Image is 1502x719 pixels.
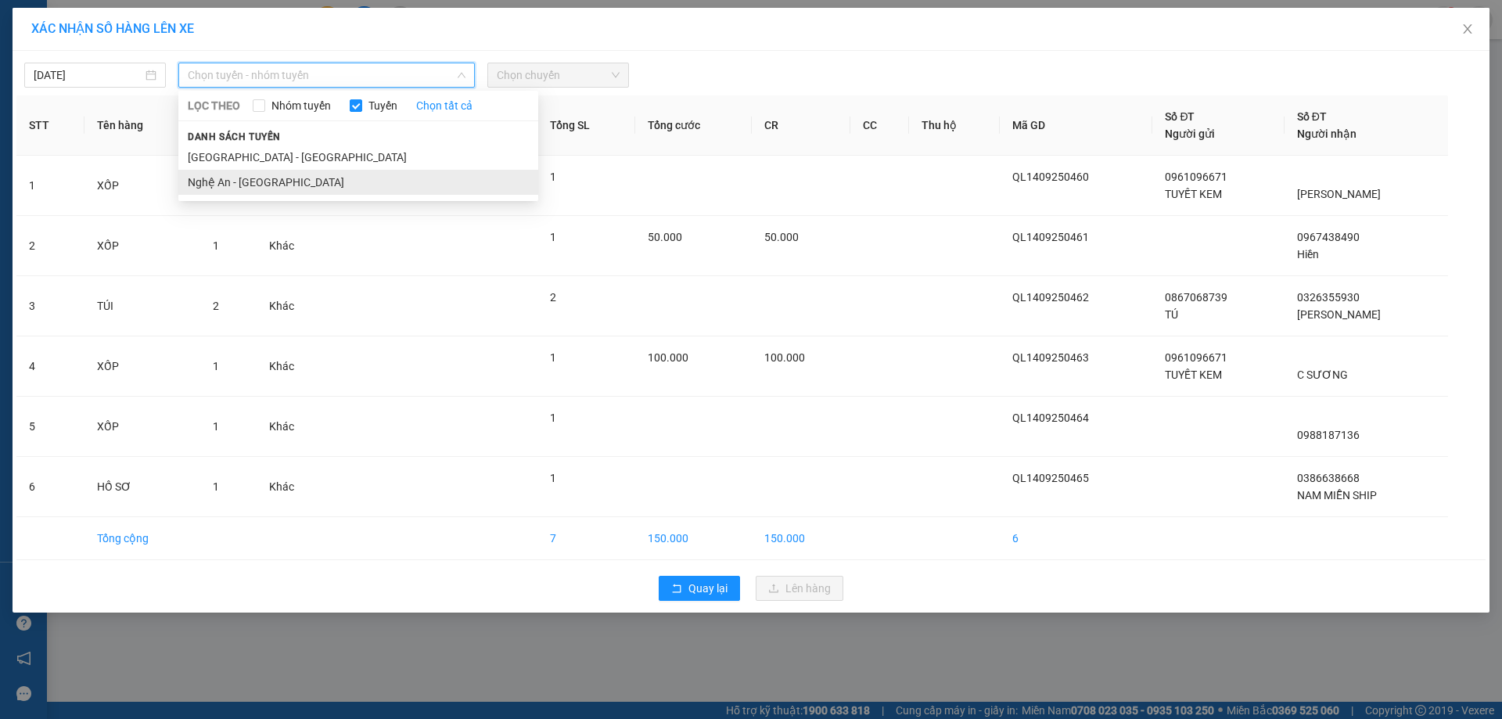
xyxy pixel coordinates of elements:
span: 1 [550,472,556,484]
span: 1 [550,231,556,243]
span: 0326355930 [1297,291,1360,304]
li: [GEOGRAPHIC_DATA] - [GEOGRAPHIC_DATA] [178,145,538,170]
span: 1 [550,171,556,183]
span: [PERSON_NAME] [1297,188,1381,200]
span: 1 [550,412,556,424]
span: close [1461,23,1474,35]
td: Khác [257,336,332,397]
button: Close [1446,8,1489,52]
td: 150.000 [752,517,850,560]
td: 2 [16,216,84,276]
td: 7 [537,517,635,560]
span: 0867068739 [1165,291,1227,304]
th: Thu hộ [909,95,1000,156]
span: QL1409250465 [1012,472,1089,484]
td: Tổng cộng [84,517,199,560]
span: QL1409250462 [1012,291,1089,304]
span: Nhóm tuyến [265,97,337,114]
span: Tuyến [362,97,404,114]
td: XỐP [84,336,199,397]
span: 0961096671 [1165,351,1227,364]
span: QL1409250461 [1012,231,1089,243]
span: LỌC THEO [188,97,240,114]
td: XỐP [84,156,199,216]
th: STT [16,95,84,156]
td: 6 [16,457,84,517]
span: TUYẾT KEM [1165,368,1222,381]
span: NAM MIỄN SHIP [1297,489,1377,502]
span: Số ĐT [1297,110,1327,123]
span: down [457,70,466,80]
span: QL1409250463 [1012,351,1089,364]
span: 1 [213,420,219,433]
span: Chọn tuyến - nhóm tuyến [188,63,465,87]
span: C SƯƠNG [1297,368,1348,381]
td: Khác [257,276,332,336]
td: 150.000 [635,517,752,560]
input: 14/09/2025 [34,67,142,84]
span: 50.000 [764,231,799,243]
td: TÚI [84,276,199,336]
th: CC [850,95,909,156]
td: XỐP [84,397,199,457]
td: Khác [257,457,332,517]
span: rollback [671,583,682,595]
td: 3 [16,276,84,336]
span: 2 [213,300,219,312]
span: Số ĐT [1165,110,1195,123]
td: 5 [16,397,84,457]
span: Hiền [1297,248,1319,261]
span: 100.000 [764,351,805,364]
th: Tổng cước [635,95,752,156]
span: QL1409250464 [1012,412,1089,424]
span: Người nhận [1297,128,1356,140]
span: 50.000 [648,231,682,243]
span: QL1409250460 [1012,171,1089,183]
span: XÁC NHẬN SỐ HÀNG LÊN XE [31,21,194,36]
span: 1 [213,239,219,252]
button: rollbackQuay lại [659,576,740,601]
td: XỐP [84,216,199,276]
span: 0967438490 [1297,231,1360,243]
span: 1 [213,360,219,372]
span: Danh sách tuyến [178,130,290,144]
td: 6 [1000,517,1152,560]
th: Tổng SL [537,95,635,156]
span: 1 [550,351,556,364]
li: Nghệ An - [GEOGRAPHIC_DATA] [178,170,538,195]
th: Tên hàng [84,95,199,156]
span: 0988187136 [1297,429,1360,441]
a: Chọn tất cả [416,97,473,114]
span: 100.000 [648,351,688,364]
td: Khác [257,216,332,276]
span: TUYẾT KEM [1165,188,1222,200]
td: Khác [257,397,332,457]
span: TÚ [1165,308,1178,321]
span: Chọn chuyến [497,63,620,87]
button: uploadLên hàng [756,576,843,601]
span: Quay lại [688,580,728,597]
td: 1 [16,156,84,216]
td: HỒ SƠ [84,457,199,517]
span: 0386638668 [1297,472,1360,484]
span: 1 [213,480,219,493]
span: Người gửi [1165,128,1215,140]
span: 2 [550,291,556,304]
span: [PERSON_NAME] [1297,308,1381,321]
td: 4 [16,336,84,397]
th: Mã GD [1000,95,1152,156]
span: 0961096671 [1165,171,1227,183]
th: CR [752,95,850,156]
